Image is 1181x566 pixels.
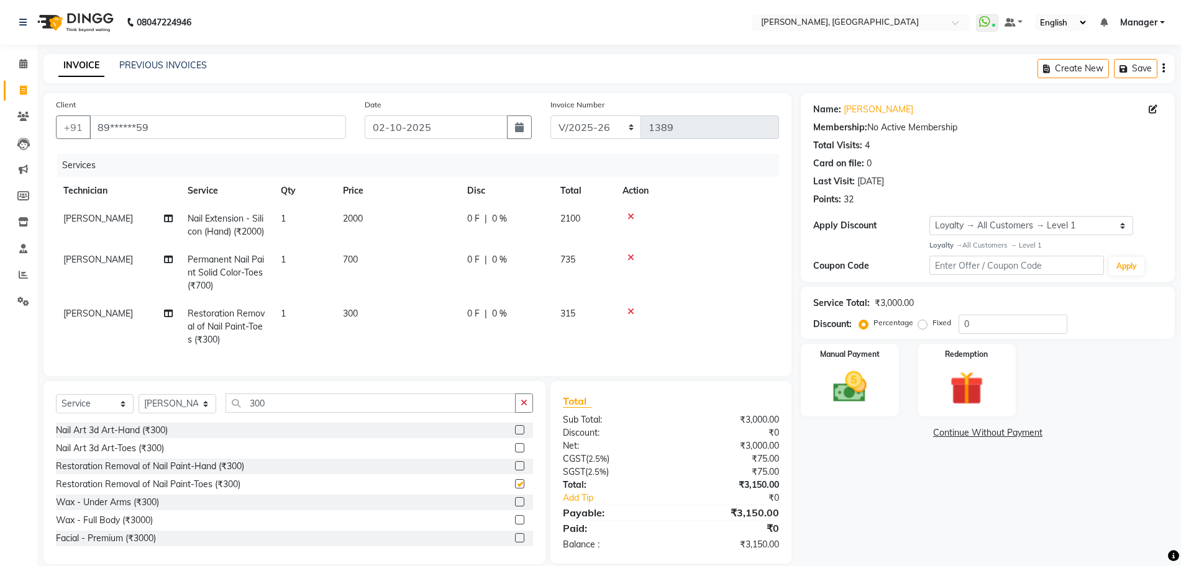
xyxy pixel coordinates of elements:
[813,219,929,232] div: Apply Discount
[485,307,487,320] span: |
[813,157,864,170] div: Card on file:
[188,213,264,237] span: Nail Extension - Silicon (Hand) (₹2000)
[1114,59,1157,78] button: Save
[554,521,671,536] div: Paid:
[813,175,855,188] div: Last Visit:
[939,367,994,410] img: _gift.svg
[550,99,604,110] label: Invoice Number
[553,177,615,205] th: Total
[554,413,671,426] div: Sub Total:
[63,213,133,224] span: [PERSON_NAME]
[588,454,607,464] span: 2.5%
[823,367,877,407] img: _cash.svg
[1037,59,1109,78] button: Create New
[813,121,1162,134] div: No Active Membership
[467,253,480,266] span: 0 F
[281,213,286,224] span: 1
[875,297,914,310] div: ₹3,000.00
[857,175,884,188] div: [DATE]
[813,259,929,272] div: Coupon Code
[281,254,286,265] span: 1
[813,318,852,331] div: Discount:
[588,467,606,477] span: 2.5%
[56,460,244,473] div: Restoration Removal of Nail Paint-Hand (₹300)
[460,177,553,205] th: Disc
[485,212,487,225] span: |
[554,452,671,465] div: ( )
[343,254,358,265] span: 700
[56,99,76,110] label: Client
[188,308,265,345] span: Restoration Removal of Nail Paint-Toes (₹300)
[671,465,788,478] div: ₹75.00
[180,177,273,205] th: Service
[554,505,671,520] div: Payable:
[929,256,1104,275] input: Enter Offer / Coupon Code
[56,115,91,139] button: +91
[63,308,133,319] span: [PERSON_NAME]
[820,349,880,360] label: Manual Payment
[343,308,358,319] span: 300
[813,297,870,310] div: Service Total:
[690,492,788,505] div: ₹0
[560,254,575,265] span: 735
[56,177,180,205] th: Technician
[554,439,671,452] div: Net:
[56,532,156,545] div: Facial - Premium (₹3000)
[56,478,240,491] div: Restoration Removal of Nail Paint-Toes (₹300)
[492,212,507,225] span: 0 %
[615,177,779,205] th: Action
[63,254,133,265] span: [PERSON_NAME]
[932,317,951,328] label: Fixed
[671,426,788,439] div: ₹0
[492,253,507,266] span: 0 %
[671,439,788,452] div: ₹3,000.00
[560,213,580,224] span: 2100
[844,193,854,206] div: 32
[563,453,586,464] span: CGST
[671,538,788,551] div: ₹3,150.00
[188,254,264,291] span: Permanent Nail Paint Solid Color-Toes (₹700)
[32,5,117,40] img: logo
[813,121,867,134] div: Membership:
[467,307,480,320] span: 0 F
[281,308,286,319] span: 1
[226,393,516,413] input: Search or Scan
[467,212,480,225] span: 0 F
[89,115,346,139] input: Search by Name/Mobile/Email/Code
[671,413,788,426] div: ₹3,000.00
[563,395,591,408] span: Total
[137,5,191,40] b: 08047224946
[813,193,841,206] div: Points:
[554,465,671,478] div: ( )
[57,154,788,177] div: Services
[119,60,207,71] a: PREVIOUS INVOICES
[554,426,671,439] div: Discount:
[343,213,363,224] span: 2000
[671,478,788,492] div: ₹3,150.00
[554,478,671,492] div: Total:
[1120,16,1157,29] span: Manager
[365,99,381,110] label: Date
[865,139,870,152] div: 4
[671,452,788,465] div: ₹75.00
[492,307,507,320] span: 0 %
[56,496,159,509] div: Wax - Under Arms (₹300)
[671,521,788,536] div: ₹0
[554,538,671,551] div: Balance :
[56,424,168,437] div: Nail Art 3d Art-Hand (₹300)
[1109,257,1144,276] button: Apply
[56,514,153,527] div: Wax - Full Body (₹3000)
[335,177,460,205] th: Price
[56,442,164,455] div: Nail Art 3d Art-Toes (₹300)
[929,240,1162,251] div: All Customers → Level 1
[945,349,988,360] label: Redemption
[867,157,872,170] div: 0
[58,55,104,77] a: INVOICE
[844,103,913,116] a: [PERSON_NAME]
[273,177,335,205] th: Qty
[929,241,962,249] strong: Loyalty →
[813,139,862,152] div: Total Visits:
[803,426,1172,439] a: Continue Without Payment
[873,317,913,328] label: Percentage
[813,103,841,116] div: Name:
